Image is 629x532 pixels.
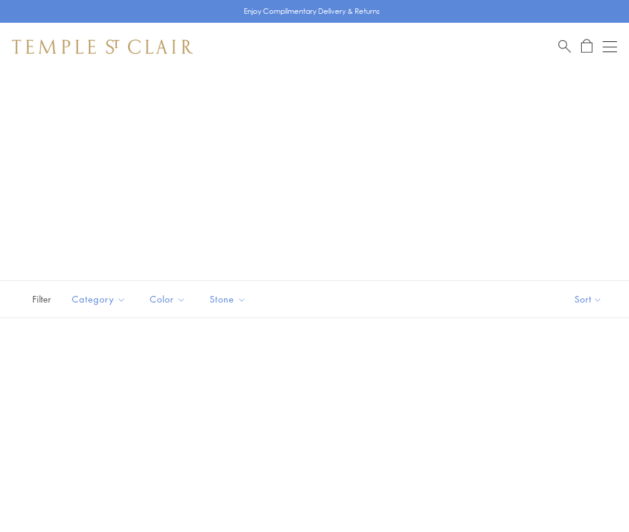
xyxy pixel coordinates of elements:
[603,40,617,54] button: Open navigation
[204,292,255,307] span: Stone
[141,286,195,313] button: Color
[144,292,195,307] span: Color
[581,39,592,54] a: Open Shopping Bag
[201,286,255,313] button: Stone
[12,40,193,54] img: Temple St. Clair
[63,286,135,313] button: Category
[66,292,135,307] span: Category
[548,281,629,318] button: Show sort by
[244,5,380,17] p: Enjoy Complimentary Delivery & Returns
[558,39,571,54] a: Search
